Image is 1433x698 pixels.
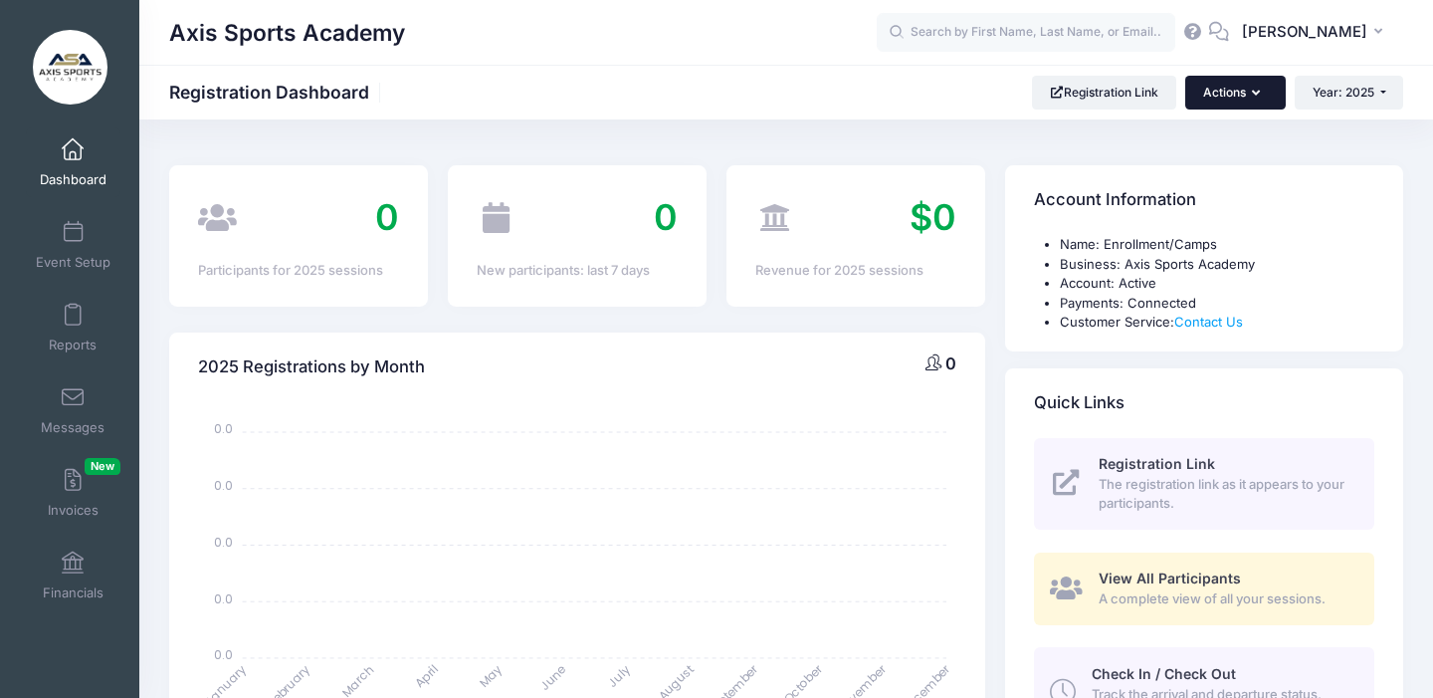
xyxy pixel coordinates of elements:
[1034,438,1374,530] a: Registration Link The registration link as it appears to your participants.
[755,261,956,281] div: Revenue for 2025 sessions
[49,337,97,353] span: Reports
[214,420,233,437] tspan: 0.0
[41,419,104,436] span: Messages
[26,293,120,362] a: Reports
[1185,76,1285,110] button: Actions
[476,660,506,690] tspan: May
[1060,274,1374,294] li: Account: Active
[214,533,233,550] tspan: 0.0
[1092,665,1236,682] span: Check In / Check Out
[1034,553,1374,625] a: View All Participants A complete view of all your sessions.
[604,660,634,690] tspan: July
[536,660,569,693] tspan: June
[40,171,106,188] span: Dashboard
[26,458,120,528] a: InvoicesNew
[1032,76,1176,110] a: Registration Link
[411,660,441,690] tspan: April
[1242,21,1367,43] span: [PERSON_NAME]
[198,261,399,281] div: Participants for 2025 sessions
[169,82,386,103] h1: Registration Dashboard
[198,339,425,395] h4: 2025 Registrations by Month
[1229,10,1403,56] button: [PERSON_NAME]
[477,261,678,281] div: New participants: last 7 days
[945,353,956,373] span: 0
[26,541,120,610] a: Financials
[1174,314,1243,330] a: Contact Us
[214,477,233,494] tspan: 0.0
[85,458,120,475] span: New
[214,589,233,606] tspan: 0.0
[1060,294,1374,314] li: Payments: Connected
[1099,455,1215,472] span: Registration Link
[36,254,110,271] span: Event Setup
[654,195,678,239] span: 0
[26,127,120,197] a: Dashboard
[1313,85,1374,100] span: Year: 2025
[26,210,120,280] a: Event Setup
[214,646,233,663] tspan: 0.0
[1295,76,1403,110] button: Year: 2025
[1099,589,1351,609] span: A complete view of all your sessions.
[1060,313,1374,333] li: Customer Service:
[910,195,956,239] span: $0
[877,13,1175,53] input: Search by First Name, Last Name, or Email...
[1099,475,1351,514] span: The registration link as it appears to your participants.
[48,502,99,519] span: Invoices
[1034,172,1196,229] h4: Account Information
[169,10,405,56] h1: Axis Sports Academy
[1099,570,1241,586] span: View All Participants
[1034,374,1125,431] h4: Quick Links
[26,375,120,445] a: Messages
[1060,235,1374,255] li: Name: Enrollment/Camps
[43,584,103,601] span: Financials
[33,30,107,105] img: Axis Sports Academy
[1060,255,1374,275] li: Business: Axis Sports Academy
[375,195,399,239] span: 0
